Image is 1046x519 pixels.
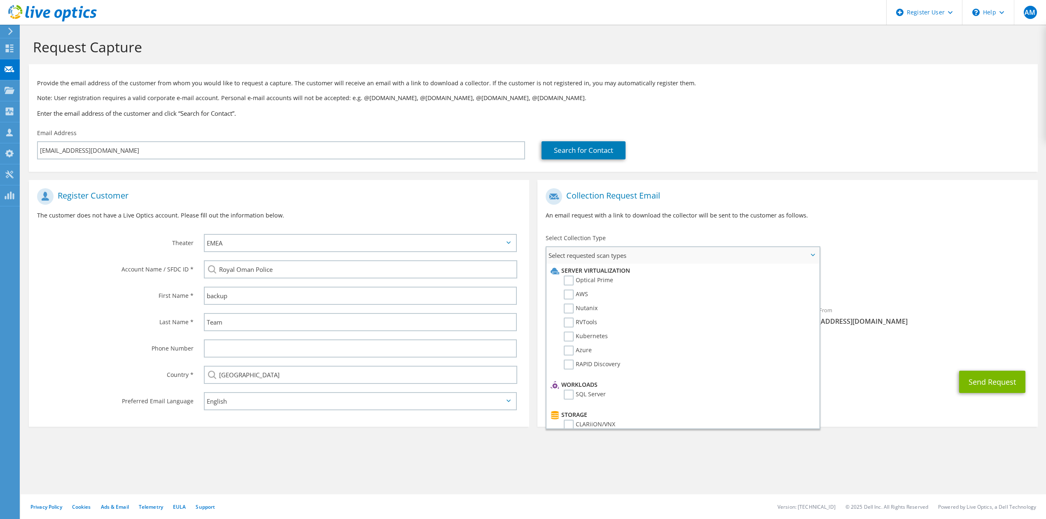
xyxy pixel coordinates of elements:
label: Email Address [37,129,77,137]
a: EULA [173,503,186,510]
h1: Request Capture [33,38,1030,56]
div: To [537,302,787,330]
span: [EMAIL_ADDRESS][DOMAIN_NAME] [796,317,1029,326]
li: Workloads [549,380,815,390]
label: Phone Number [37,339,194,353]
label: Theater [37,234,194,247]
label: RVTools [564,318,597,327]
a: Privacy Policy [30,503,62,510]
label: Optical Prime [564,276,613,285]
label: RAPID Discovery [564,360,620,369]
span: Select requested scan types [546,247,819,264]
label: CLARiiON/VNX [564,420,615,430]
h1: Register Customer [37,188,517,205]
li: © 2025 Dell Inc. All Rights Reserved [845,503,928,510]
p: Provide the email address of the customer from whom you would like to request a capture. The cust... [37,79,1030,88]
li: Storage [549,410,815,420]
h3: Enter the email address of the customer and click “Search for Contact”. [37,109,1030,118]
span: AM [1024,6,1037,19]
li: Server Virtualization [549,266,815,276]
label: AWS [564,290,588,299]
label: Nutanix [564,304,598,313]
div: Sender & From [787,302,1037,330]
p: The customer does not have a Live Optics account. Please fill out the information below. [37,211,521,220]
label: Azure [564,346,592,355]
label: Preferred Email Language [37,392,194,405]
a: Search for Contact [542,141,626,159]
label: Select Collection Type [546,234,606,242]
div: CC & Reply To [537,334,1038,362]
p: Note: User registration requires a valid corporate e-mail account. Personal e-mail accounts will ... [37,94,1030,103]
label: Account Name / SFDC ID * [37,260,194,274]
li: Version: [TECHNICAL_ID] [777,503,836,510]
label: Country * [37,366,194,379]
svg: \n [972,9,980,16]
a: Ads & Email [101,503,129,510]
li: Powered by Live Optics, a Dell Technology [938,503,1036,510]
label: SQL Server [564,390,606,400]
a: Support [196,503,215,510]
a: Cookies [72,503,91,510]
button: Send Request [959,371,1025,393]
p: An email request with a link to download the collector will be sent to the customer as follows. [546,211,1030,220]
label: First Name * [37,287,194,300]
div: Requested Collections [537,267,1038,297]
label: Last Name * [37,313,194,326]
a: Telemetry [139,503,163,510]
h1: Collection Request Email [546,188,1025,205]
label: Kubernetes [564,332,608,341]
